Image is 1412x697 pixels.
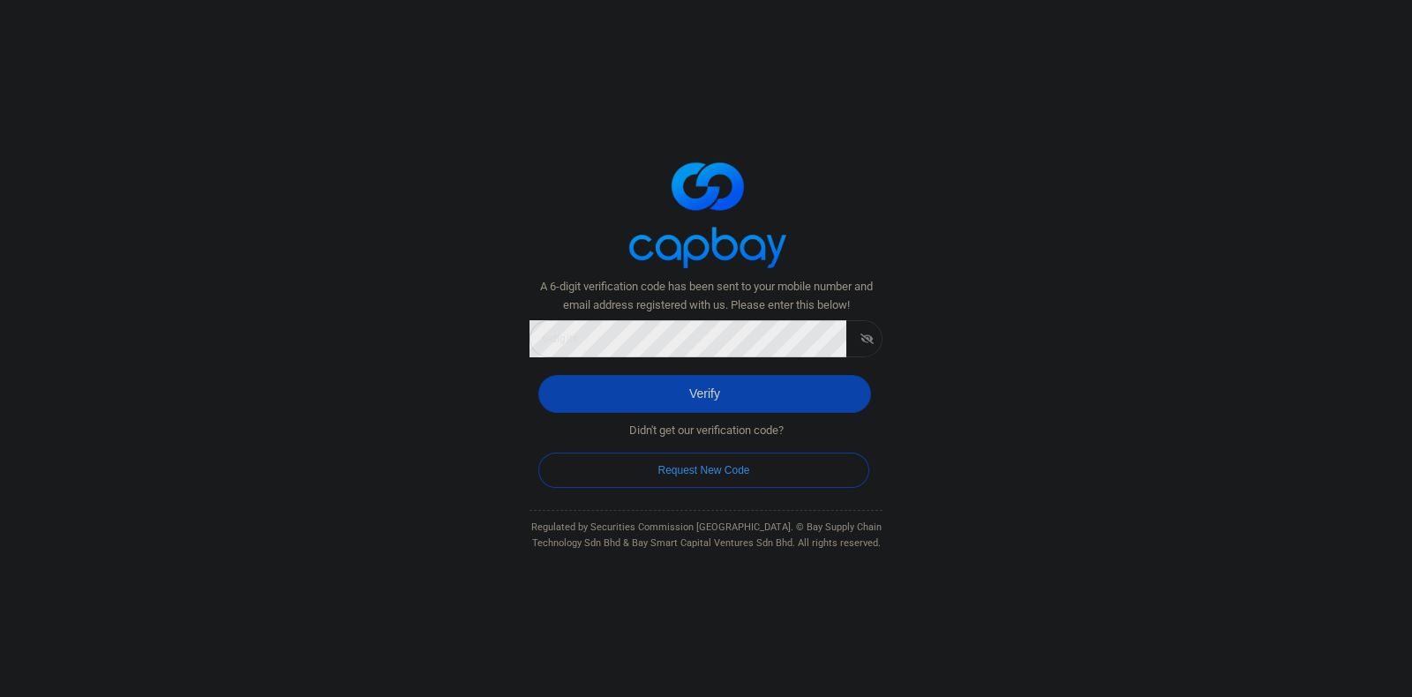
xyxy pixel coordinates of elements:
button: Request New Code [538,453,869,488]
button: Verify [538,375,871,413]
span: Didn't get our verification code? [629,422,784,440]
span: A 6-digit verification code has been sent to your mobile number and email address registered with... [529,278,882,315]
img: logo [618,146,794,278]
div: Regulated by Securities Commission [GEOGRAPHIC_DATA]. © Bay Supply Chain Technology Sdn Bhd & Bay... [529,520,882,551]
